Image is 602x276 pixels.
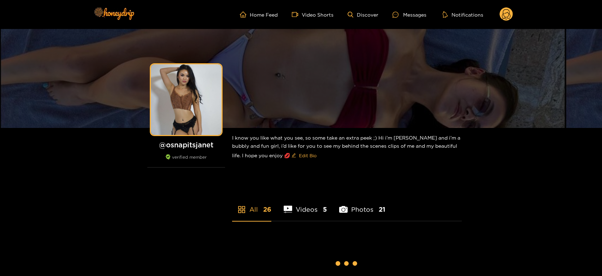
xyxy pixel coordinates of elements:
[284,189,327,221] li: Videos
[232,128,462,167] div: I know you like what you see, so some take an extra peek ;) Hi i’m [PERSON_NAME] and i’m a bubbly...
[323,205,327,214] span: 5
[339,189,385,221] li: Photos
[379,205,385,214] span: 21
[348,12,378,18] a: Discover
[147,140,225,149] h1: @ osnapitsjanet
[237,205,246,214] span: appstore
[263,205,271,214] span: 26
[291,153,296,158] span: edit
[292,11,334,18] a: Video Shorts
[240,11,250,18] span: home
[240,11,278,18] a: Home Feed
[290,150,318,161] button: editEdit Bio
[393,11,426,19] div: Messages
[292,11,302,18] span: video-camera
[441,11,485,18] button: Notifications
[147,154,225,168] div: verified member
[232,189,271,221] li: All
[299,152,317,159] span: Edit Bio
